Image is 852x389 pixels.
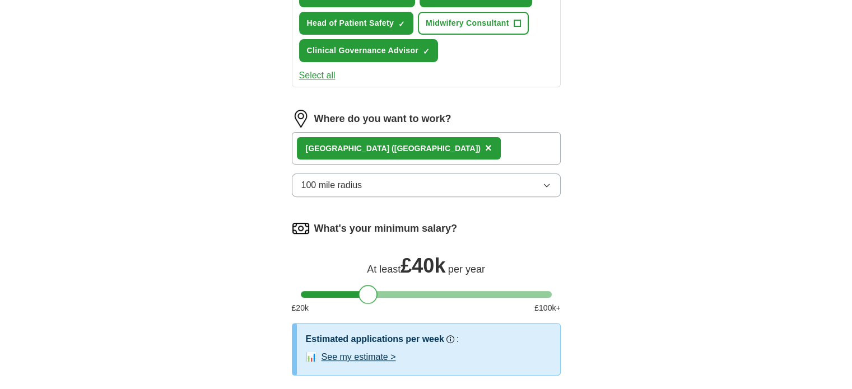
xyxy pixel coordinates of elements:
[401,254,445,277] span: £ 40k
[314,111,451,126] label: Where do you want to work?
[292,174,561,197] button: 100 mile radius
[299,12,414,35] button: Head of Patient Safety✓
[485,140,492,157] button: ×
[426,17,509,29] span: Midwifery Consultant
[418,12,529,35] button: Midwifery Consultant
[292,110,310,128] img: location.png
[292,219,310,237] img: salary.png
[314,221,457,236] label: What's your minimum salary?
[306,144,390,153] strong: [GEOGRAPHIC_DATA]
[292,302,309,314] span: £ 20 k
[485,142,492,154] span: ×
[307,17,394,29] span: Head of Patient Safety
[306,332,444,346] h3: Estimated applications per week
[306,350,317,364] span: 📊
[299,39,439,62] button: Clinical Governance Advisor✓
[398,20,405,29] span: ✓
[367,264,401,275] span: At least
[322,350,396,364] button: See my estimate >
[301,179,362,192] span: 100 mile radius
[457,332,459,346] h3: :
[448,264,485,275] span: per year
[307,45,419,57] span: Clinical Governance Advisor
[392,144,481,153] span: ([GEOGRAPHIC_DATA])
[299,69,336,82] button: Select all
[423,47,430,56] span: ✓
